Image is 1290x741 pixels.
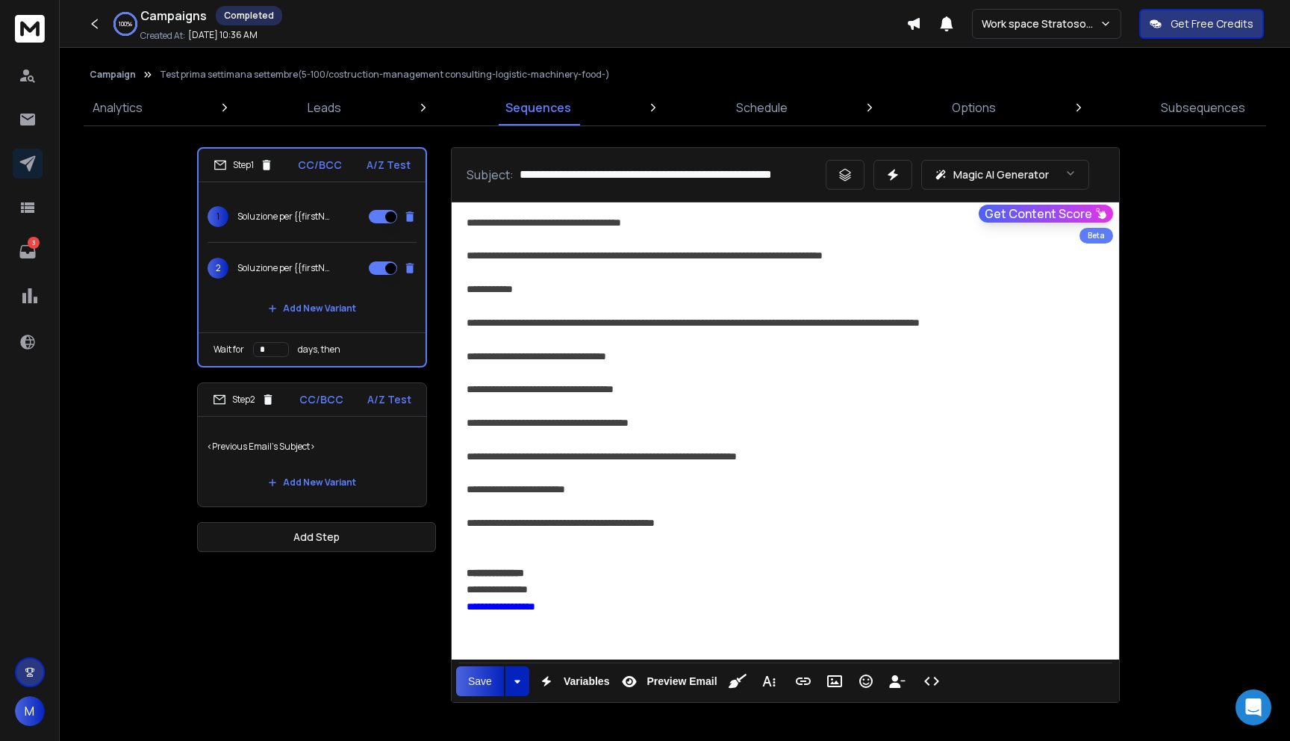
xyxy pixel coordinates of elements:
[208,206,228,227] span: 1
[256,468,368,497] button: Add New Variant
[93,99,143,117] p: Analytics
[28,237,40,249] p: 3
[213,393,275,406] div: Step 2
[953,167,1049,182] p: Magic AI Generator
[367,392,411,407] p: A/Z Test
[308,99,341,117] p: Leads
[505,99,571,117] p: Sequences
[367,158,411,173] p: A/Z Test
[208,258,228,279] span: 2
[256,294,368,323] button: Add New Variant
[140,7,207,25] h1: Campaigns
[299,90,350,125] a: Leads
[299,392,343,407] p: CC/BCC
[84,90,152,125] a: Analytics
[1236,689,1271,725] div: Open Intercom Messenger
[216,6,282,25] div: Completed
[921,160,1089,190] button: Magic AI Generator
[13,237,43,267] a: 3
[160,69,610,81] p: Test prima settimana settembre(5-100/costruction-management consulting-logistic-machinery-food-)
[214,158,273,172] div: Step 1
[917,666,946,696] button: Code View
[1079,228,1113,244] div: Beta
[723,666,752,696] button: Clean HTML
[456,666,504,696] button: Save
[197,382,427,507] li: Step2CC/BCCA/Z Test<Previous Email's Subject>Add New Variant
[197,147,427,368] li: Step1CC/BCCA/Z Test1Soluzione per {{firstName}} {{lastName}}/{{companyName}}2Soluzione per {{firs...
[952,99,996,117] p: Options
[140,30,185,42] p: Created At:
[755,666,783,696] button: More Text
[1161,99,1245,117] p: Subsequences
[615,666,720,696] button: Preview Email
[15,696,45,726] button: M
[852,666,880,696] button: Emoticons
[789,666,817,696] button: Insert Link (⌘K)
[90,69,136,81] button: Campaign
[644,675,720,688] span: Preview Email
[496,90,580,125] a: Sequences
[298,344,340,356] p: days, then
[883,666,912,696] button: Insert Unsubscribe Link
[298,158,342,173] p: CC/BCC
[188,29,258,41] p: [DATE] 10:36 AM
[1171,16,1253,31] p: Get Free Credits
[943,90,1005,125] a: Options
[119,19,132,28] p: 100 %
[237,211,333,223] p: Soluzione per {{firstName}} {{lastName}}/{{companyName}}
[1152,90,1254,125] a: Subsequences
[820,666,849,696] button: Insert Image (⌘P)
[727,90,797,125] a: Schedule
[979,205,1113,223] button: Get Content Score
[532,666,613,696] button: Variables
[237,262,333,274] p: Soluzione per {{firstName}} {{lastName}}/{{companyName}}
[736,99,788,117] p: Schedule
[982,16,1100,31] p: Work space Stratosoftware
[207,426,417,468] p: <Previous Email's Subject>
[561,675,613,688] span: Variables
[197,522,436,552] button: Add Step
[1139,9,1264,39] button: Get Free Credits
[214,344,244,356] p: Wait for
[467,166,514,184] p: Subject:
